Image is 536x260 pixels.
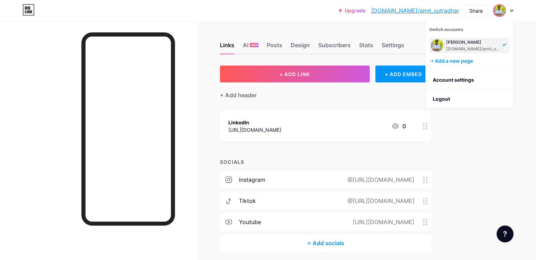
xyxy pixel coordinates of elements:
span: Switch accounts [429,27,463,32]
li: Logout [426,89,513,109]
button: + ADD LINK [220,66,370,82]
div: [PERSON_NAME] [446,39,500,45]
div: LinkedIn [228,119,281,126]
div: [URL][DOMAIN_NAME] [341,218,423,226]
div: Stats [359,41,373,54]
div: + ADD EMBED [375,66,431,82]
div: Links [220,41,234,54]
div: [URL][DOMAIN_NAME] [228,126,281,134]
div: + Add header [220,91,257,99]
span: + ADD LINK [279,71,310,77]
img: amit_sutradhar [431,39,443,52]
a: [DOMAIN_NAME]/amit_sutradhar [371,6,459,15]
div: tiktok [239,197,256,205]
span: NEW [251,43,258,47]
a: Account settings [426,70,513,89]
div: Posts [267,41,282,54]
div: Share [469,7,483,14]
a: Upgrade [339,8,365,13]
div: [DOMAIN_NAME]/amit_sutradhar [446,46,500,52]
div: + Add a new page [431,57,510,64]
div: 0 [391,122,406,130]
img: amit_sutradhar [494,5,505,16]
div: Design [291,41,310,54]
div: youtube [239,218,261,226]
div: @[URL][DOMAIN_NAME] [336,175,423,184]
div: instagram [239,175,265,184]
div: + Add socials [220,235,431,252]
div: Subscribers [318,41,351,54]
div: Settings [382,41,404,54]
div: AI [243,41,258,54]
div: @[URL][DOMAIN_NAME] [336,197,423,205]
div: SOCIALS [220,158,431,166]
